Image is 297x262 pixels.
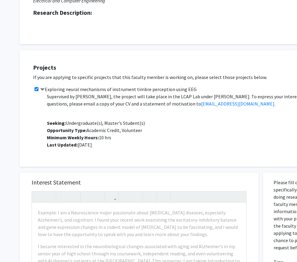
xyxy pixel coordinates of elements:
[44,191,54,202] button: Redo (Ctrl + Y)
[234,191,245,202] button: Fullscreen
[58,191,68,202] button: Strong (Ctrl + B)
[32,179,246,186] h5: Interest Statement
[145,191,155,202] button: Remove format
[5,235,26,257] iframe: Chat
[47,127,87,133] b: Opportunity Type:
[201,101,274,107] a: [EMAIL_ADDRESS][DOMAIN_NAME]
[93,191,103,202] button: Subscript
[47,134,111,140] span: 10 hrs
[38,209,240,238] p: Example: I am a Neuroscience major passionate about [MEDICAL_DATA] diseases, especially Alzheimer...
[106,191,117,202] button: Link
[82,191,93,202] button: Superscript
[47,142,92,148] span: [DATE]
[131,191,141,202] button: Ordered list
[47,127,142,133] span: Academic Credit, Volunteer
[47,120,145,126] span: Undergraduate(s), Master's Student(s)
[47,134,99,140] b: Minimum Weekly Hours:
[68,191,79,202] button: Emphasis (Ctrl + I)
[47,120,66,126] b: Seeking:
[33,191,44,202] button: Undo (Ctrl + Z)
[158,191,169,202] button: Insert horizontal rule
[33,64,56,71] strong: Projects
[47,142,78,148] b: Last Updated:
[40,86,197,93] label: Exploring neural mechanisms of instrument timbre perception using EEG
[33,9,92,16] strong: Research Description:
[120,191,131,202] button: Unordered list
